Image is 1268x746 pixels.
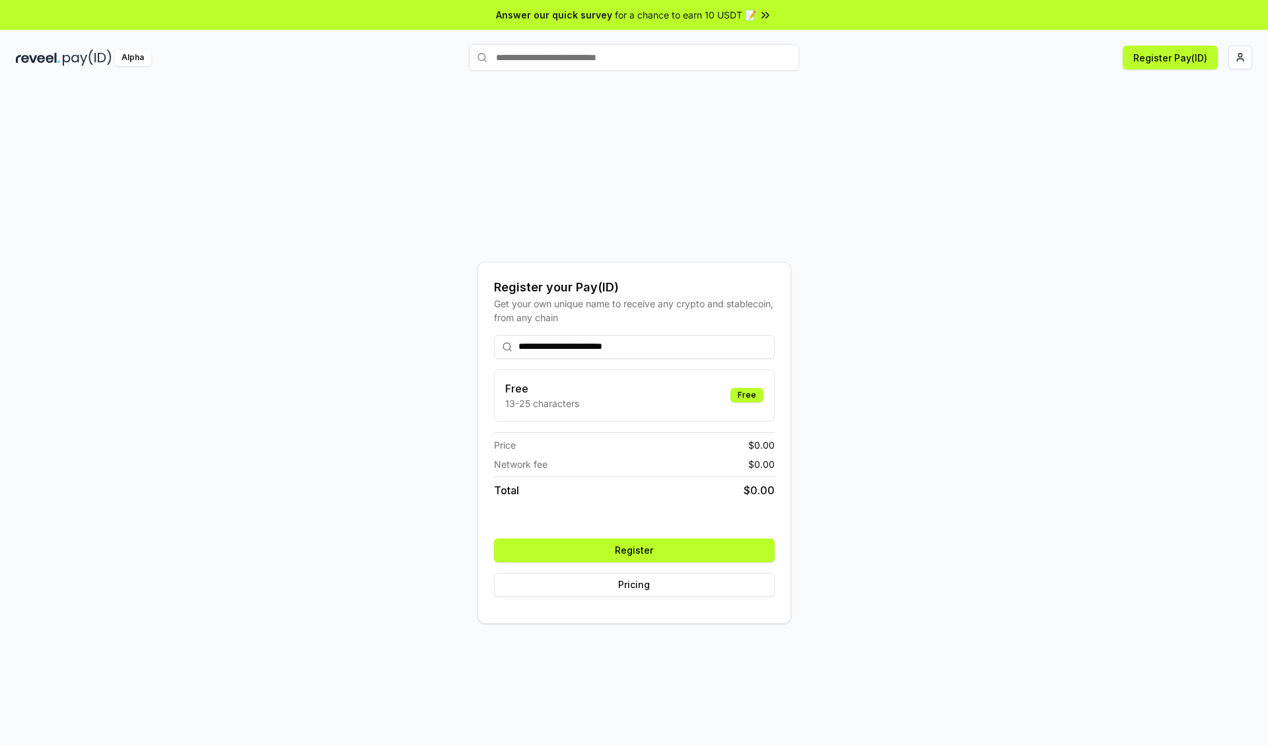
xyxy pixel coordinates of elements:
[494,482,519,498] span: Total
[63,50,112,66] img: pay_id
[748,438,775,452] span: $ 0.00
[615,8,756,22] span: for a chance to earn 10 USDT 📝
[748,457,775,471] span: $ 0.00
[730,388,763,402] div: Free
[494,278,775,297] div: Register your Pay(ID)
[496,8,612,22] span: Answer our quick survey
[744,482,775,498] span: $ 0.00
[505,396,579,410] p: 13-25 characters
[494,457,547,471] span: Network fee
[494,539,775,562] button: Register
[114,50,151,66] div: Alpha
[494,573,775,597] button: Pricing
[505,381,579,396] h3: Free
[494,297,775,324] div: Get your own unique name to receive any crypto and stablecoin, from any chain
[1123,46,1218,69] button: Register Pay(ID)
[494,438,516,452] span: Price
[16,50,60,66] img: reveel_dark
